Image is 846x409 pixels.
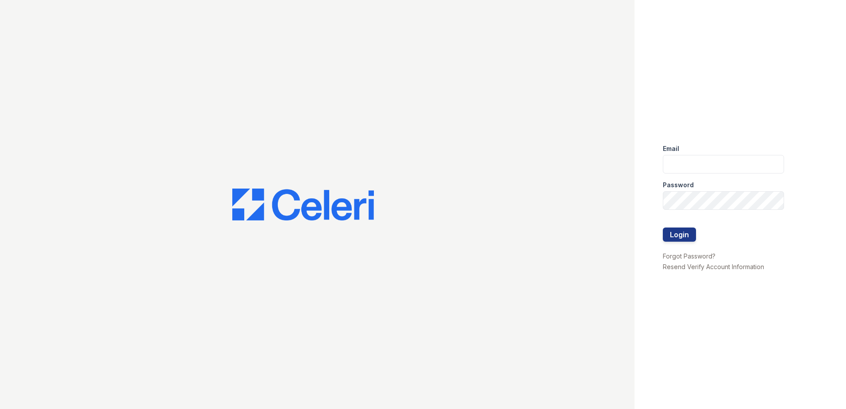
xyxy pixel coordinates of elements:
[663,181,694,189] label: Password
[663,252,715,260] a: Forgot Password?
[663,263,764,270] a: Resend Verify Account Information
[232,189,374,220] img: CE_Logo_Blue-a8612792a0a2168367f1c8372b55b34899dd931a85d93a1a3d3e32e68fde9ad4.png
[663,228,696,242] button: Login
[663,144,679,153] label: Email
